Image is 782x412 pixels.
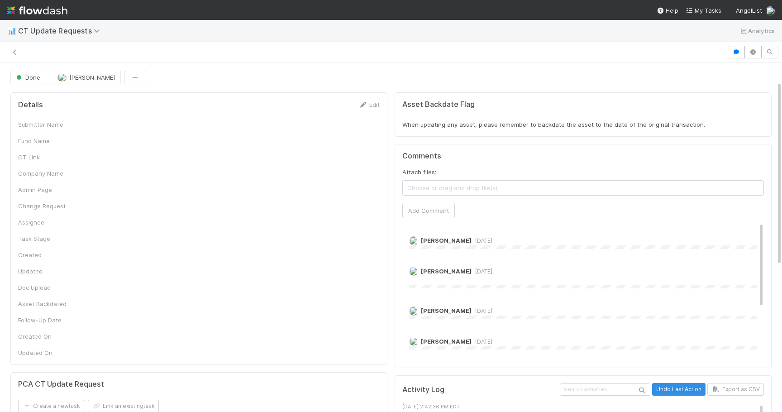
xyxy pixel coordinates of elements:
[421,268,472,275] span: [PERSON_NAME]
[18,234,86,243] div: Task Stage
[686,6,721,15] a: My Tasks
[18,169,86,178] div: Company Name
[7,27,16,34] span: 📊
[18,218,86,227] div: Assignee
[409,307,418,316] img: avatar_55b415e2-df6a-4422-95b4-4512075a58f2.png
[18,332,86,341] div: Created On
[707,383,764,396] button: Export as CSV
[57,73,67,82] img: avatar_55b415e2-df6a-4422-95b4-4512075a58f2.png
[69,74,115,81] span: [PERSON_NAME]
[18,153,86,162] div: CT Link
[18,348,86,357] div: Updated On
[402,203,455,218] button: Add Comment
[14,74,40,81] span: Done
[736,7,762,14] span: AngelList
[686,7,721,14] span: My Tasks
[18,380,104,389] h5: PCA CT Update Request
[409,267,418,276] img: avatar_ba0ef937-97b0-4cb1-a734-c46f876909ef.png
[10,70,46,85] button: Done
[402,152,764,161] h5: Comments
[18,250,86,259] div: Created
[18,26,105,35] span: CT Update Requests
[472,307,492,314] span: [DATE]
[402,168,436,177] label: Attach files:
[472,338,492,345] span: [DATE]
[421,237,472,244] span: [PERSON_NAME]
[472,268,492,275] span: [DATE]
[18,136,86,145] div: Fund Name
[472,237,492,244] span: [DATE]
[18,120,86,129] div: Submitter Name
[18,283,86,292] div: Doc Upload
[358,101,380,108] a: Edit
[409,236,418,245] img: avatar_55b415e2-df6a-4422-95b4-4512075a58f2.png
[421,338,472,345] span: [PERSON_NAME]
[7,3,67,18] img: logo-inverted-e16ddd16eac7371096b0.svg
[50,70,121,85] button: [PERSON_NAME]
[18,185,86,194] div: Admin Page
[409,337,418,346] img: avatar_55b415e2-df6a-4422-95b4-4512075a58f2.png
[421,307,472,314] span: [PERSON_NAME]
[657,6,678,15] div: Help
[739,25,775,36] a: Analytics
[18,201,86,211] div: Change Request
[402,403,764,411] div: [DATE] 2:42:36 PM EDT
[560,383,650,396] input: Search activities...
[402,121,705,128] span: When updating any asset, please remember to backdate the asset to the date of the original transa...
[402,385,558,394] h5: Activity Log
[18,101,43,110] h5: Details
[18,299,86,308] div: Asset Backdated
[766,6,775,15] img: avatar_ba0ef937-97b0-4cb1-a734-c46f876909ef.png
[18,316,86,325] div: Follow-Up Date
[402,100,764,109] h5: Asset Backdate Flag
[652,383,706,396] button: Undo Last Action
[18,267,86,276] div: Updated
[403,181,763,195] span: Choose or drag and drop file(s)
